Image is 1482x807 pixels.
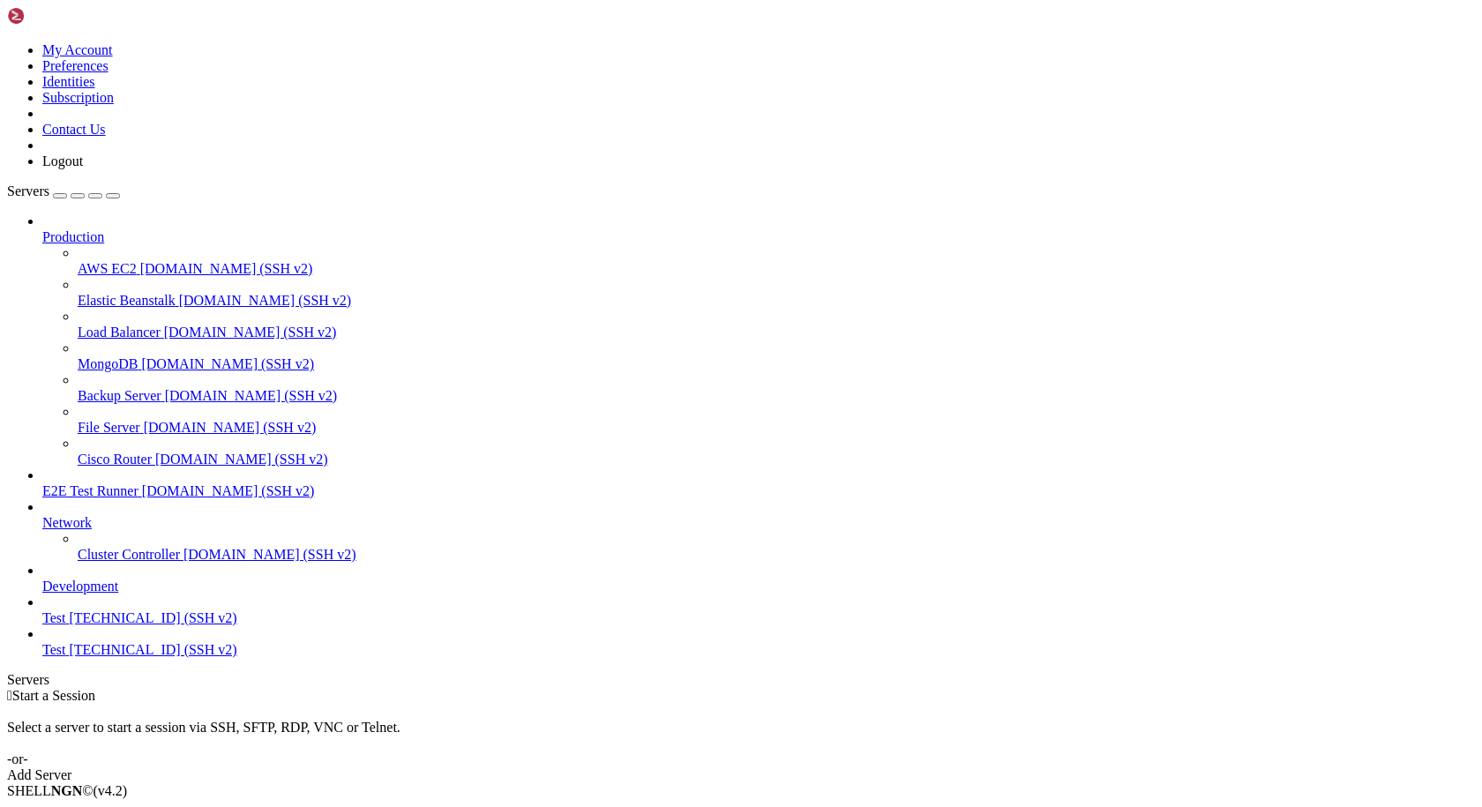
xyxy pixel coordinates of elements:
[78,547,180,562] span: Cluster Controller
[7,704,1475,767] div: Select a server to start a session via SSH, SFTP, RDP, VNC or Telnet. -or-
[155,452,328,467] span: [DOMAIN_NAME] (SSH v2)
[42,563,1475,594] li: Development
[42,153,83,168] a: Logout
[78,420,140,435] span: File Server
[42,642,65,657] span: Test
[140,261,313,276] span: [DOMAIN_NAME] (SSH v2)
[42,626,1475,658] li: Test [TECHNICAL_ID] (SSH v2)
[78,452,152,467] span: Cisco Router
[7,783,127,798] span: SHELL ©
[78,261,1475,277] a: AWS EC2 [DOMAIN_NAME] (SSH v2)
[183,547,356,562] span: [DOMAIN_NAME] (SSH v2)
[69,610,236,625] span: [TECHNICAL_ID] (SSH v2)
[69,642,236,657] span: [TECHNICAL_ID] (SSH v2)
[42,483,138,498] span: E2E Test Runner
[78,340,1475,372] li: MongoDB [DOMAIN_NAME] (SSH v2)
[78,531,1475,563] li: Cluster Controller [DOMAIN_NAME] (SSH v2)
[42,213,1475,467] li: Production
[78,293,176,308] span: Elastic Beanstalk
[42,515,92,530] span: Network
[164,325,337,340] span: [DOMAIN_NAME] (SSH v2)
[42,579,1475,594] a: Development
[42,579,118,594] span: Development
[12,688,95,703] span: Start a Session
[78,420,1475,436] a: File Server [DOMAIN_NAME] (SSH v2)
[94,783,128,798] span: 4.2.0
[78,325,161,340] span: Load Balancer
[42,122,106,137] a: Contact Us
[42,483,1475,499] a: E2E Test Runner [DOMAIN_NAME] (SSH v2)
[42,229,1475,245] a: Production
[78,547,1475,563] a: Cluster Controller [DOMAIN_NAME] (SSH v2)
[78,436,1475,467] li: Cisco Router [DOMAIN_NAME] (SSH v2)
[7,688,12,703] span: 
[42,42,113,57] a: My Account
[78,309,1475,340] li: Load Balancer [DOMAIN_NAME] (SSH v2)
[42,499,1475,563] li: Network
[78,293,1475,309] a: Elastic Beanstalk [DOMAIN_NAME] (SSH v2)
[78,388,161,403] span: Backup Server
[51,783,83,798] b: NGN
[78,277,1475,309] li: Elastic Beanstalk [DOMAIN_NAME] (SSH v2)
[42,467,1475,499] li: E2E Test Runner [DOMAIN_NAME] (SSH v2)
[78,404,1475,436] li: File Server [DOMAIN_NAME] (SSH v2)
[142,483,315,498] span: [DOMAIN_NAME] (SSH v2)
[7,7,109,25] img: Shellngn
[42,229,104,244] span: Production
[179,293,352,308] span: [DOMAIN_NAME] (SSH v2)
[42,90,114,105] a: Subscription
[42,610,1475,626] a: Test [TECHNICAL_ID] (SSH v2)
[78,452,1475,467] a: Cisco Router [DOMAIN_NAME] (SSH v2)
[78,372,1475,404] li: Backup Server [DOMAIN_NAME] (SSH v2)
[42,74,95,89] a: Identities
[42,515,1475,531] a: Network
[78,261,137,276] span: AWS EC2
[7,183,120,198] a: Servers
[78,245,1475,277] li: AWS EC2 [DOMAIN_NAME] (SSH v2)
[165,388,338,403] span: [DOMAIN_NAME] (SSH v2)
[144,420,317,435] span: [DOMAIN_NAME] (SSH v2)
[42,58,109,73] a: Preferences
[78,388,1475,404] a: Backup Server [DOMAIN_NAME] (SSH v2)
[78,356,1475,372] a: MongoDB [DOMAIN_NAME] (SSH v2)
[78,356,138,371] span: MongoDB
[7,672,1475,688] div: Servers
[7,183,49,198] span: Servers
[42,610,65,625] span: Test
[42,642,1475,658] a: Test [TECHNICAL_ID] (SSH v2)
[141,356,314,371] span: [DOMAIN_NAME] (SSH v2)
[7,767,1475,783] div: Add Server
[42,594,1475,626] li: Test [TECHNICAL_ID] (SSH v2)
[78,325,1475,340] a: Load Balancer [DOMAIN_NAME] (SSH v2)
